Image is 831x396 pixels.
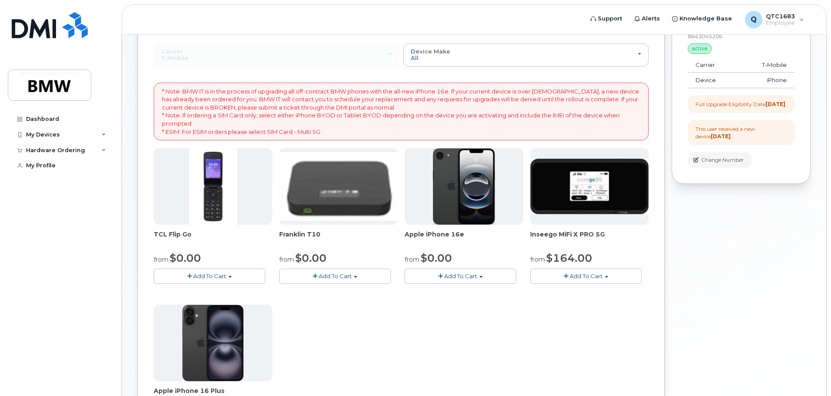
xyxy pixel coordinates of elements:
[279,230,398,247] div: Franklin T10
[701,156,744,164] span: Change Number
[193,273,226,280] span: Add To Cart
[598,14,622,23] span: Support
[739,11,810,28] div: QTC1683
[766,13,795,20] span: QTC1683
[666,10,738,27] a: Knowledge Base
[642,14,660,23] span: Alerts
[711,133,731,140] strong: [DATE]
[279,269,391,284] button: Add To Cart
[405,256,419,263] small: from
[738,57,795,73] td: T-Mobile
[765,101,785,107] strong: [DATE]
[182,305,244,381] img: iphone_16_plus.png
[405,230,523,247] div: Apple iPhone 16e
[530,230,649,247] div: Inseego MiFi X PRO 5G
[738,73,795,88] td: iPhone
[530,159,649,214] img: cut_small_inseego_5G.jpg
[295,252,326,264] span: $0.00
[688,57,738,73] td: Carrier
[688,33,795,40] div: 8643045206
[628,10,666,27] a: Alerts
[766,20,795,27] span: Employee
[584,10,628,27] a: Support
[688,43,712,54] div: active
[444,273,477,280] span: Add To Cart
[751,14,757,25] span: Q
[154,256,168,263] small: from
[189,148,237,225] img: TCL_FLIP_MODE.jpg
[570,273,603,280] span: Add To Cart
[421,252,452,264] span: $0.00
[154,230,272,247] div: TCL Flip Go
[696,100,785,108] div: Full Upgrade Eligibility Date
[411,54,419,61] span: All
[162,87,640,136] p: * Note: BMW IT is in the process of upgrading all off-contract BMW phones with the all-new iPhone...
[793,358,824,389] iframe: Messenger Launcher
[688,152,751,167] button: Change Number
[546,252,592,264] span: $164.00
[154,269,265,284] button: Add To Cart
[696,125,787,140] div: This user received a new device
[170,252,201,264] span: $0.00
[279,152,398,221] img: t10.jpg
[279,256,294,263] small: from
[403,43,649,66] button: Device Make All
[530,269,642,284] button: Add To Cart
[530,256,545,263] small: from
[688,73,738,88] td: Device
[319,273,352,280] span: Add To Cart
[405,269,516,284] button: Add To Cart
[679,14,732,23] span: Knowledge Base
[433,148,495,225] img: iphone16e.png
[411,48,450,55] span: Device Make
